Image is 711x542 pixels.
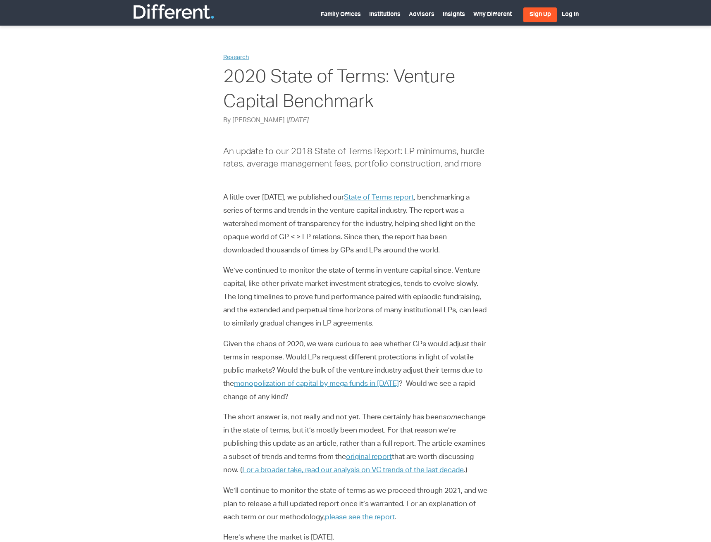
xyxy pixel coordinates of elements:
[443,414,461,421] em: some
[242,467,464,474] a: For a broader take, read our analysis on VC trends of the last decade
[562,12,579,18] a: Log In
[346,454,392,461] a: original report
[223,264,488,330] p: We’ve continued to monitor the state of terms in venture capital since. Venture capital, like oth...
[223,146,488,171] h6: An update to our 2018 State of Terms Report: LP minimums, hurdle rates, average management fees, ...
[223,485,488,524] p: We’ll continue to monitor the state of terms as we proceed through 2021, and we plan to release a...
[223,411,488,477] p: The short answer is, not really and not yet. There certainly has been change in the state of term...
[443,12,465,18] a: Insights
[325,514,395,521] a: please see the report
[223,191,488,257] p: A little over [DATE], we published our , benchmarking a series of terms and trends in the venture...
[321,12,361,18] a: Family Offices
[473,12,512,18] a: Why Different
[288,118,309,124] span: [DATE]
[344,194,414,202] a: State of Terms report
[223,55,249,61] a: Research
[132,3,215,20] img: Different Funds
[523,7,557,22] a: Sign Up
[223,66,488,116] h1: 2020 State of Terms: Venture Capital Benchmark
[369,12,401,18] a: Institutions
[223,116,488,126] p: By [PERSON_NAME] |
[223,338,488,404] p: Given the chaos of 2020, we were curious to see whether GPs would adjust their terms in response....
[409,12,434,18] a: Advisors
[234,380,399,388] a: monopolization of capital by mega funds in [DATE]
